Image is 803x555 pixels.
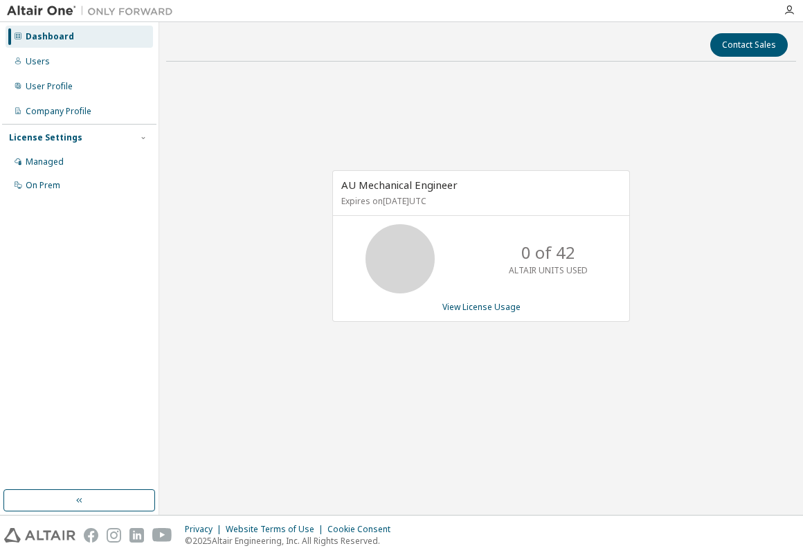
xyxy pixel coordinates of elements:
[26,56,50,67] div: Users
[185,535,399,547] p: © 2025 Altair Engineering, Inc. All Rights Reserved.
[521,241,575,264] p: 0 of 42
[26,31,74,42] div: Dashboard
[9,132,82,143] div: License Settings
[509,264,588,276] p: ALTAIR UNITS USED
[84,528,98,543] img: facebook.svg
[26,156,64,167] div: Managed
[152,528,172,543] img: youtube.svg
[4,528,75,543] img: altair_logo.svg
[107,528,121,543] img: instagram.svg
[26,81,73,92] div: User Profile
[442,301,521,313] a: View License Usage
[341,195,617,207] p: Expires on [DATE] UTC
[129,528,144,543] img: linkedin.svg
[26,180,60,191] div: On Prem
[26,106,91,117] div: Company Profile
[185,524,226,535] div: Privacy
[226,524,327,535] div: Website Terms of Use
[7,4,180,18] img: Altair One
[327,524,399,535] div: Cookie Consent
[710,33,788,57] button: Contact Sales
[341,178,458,192] span: AU Mechanical Engineer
